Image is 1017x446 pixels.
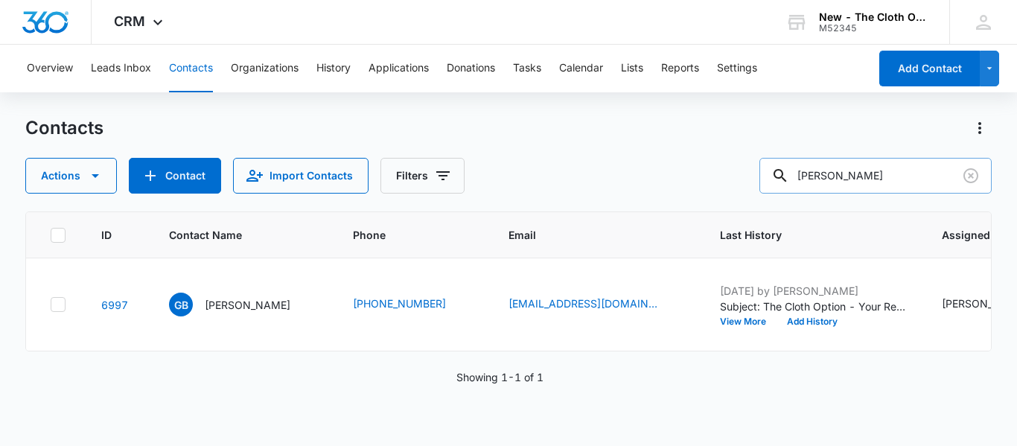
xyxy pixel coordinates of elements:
[114,13,145,29] span: CRM
[717,45,757,92] button: Settings
[819,23,928,34] div: account id
[169,293,193,316] span: GB
[129,158,221,194] button: Add Contact
[759,158,992,194] input: Search Contacts
[101,227,112,243] span: ID
[720,299,906,314] p: Subject: The Cloth Option - Your Return Has Been Received Dear [PERSON_NAME], I am writing to let...
[380,158,465,194] button: Filters
[879,51,980,86] button: Add Contact
[720,317,777,326] button: View More
[101,299,128,311] a: Navigate to contact details page for Gabriele Bernardo
[369,45,429,92] button: Applications
[513,45,541,92] button: Tasks
[231,45,299,92] button: Organizations
[621,45,643,92] button: Lists
[508,227,663,243] span: Email
[508,296,657,311] a: [EMAIL_ADDRESS][DOMAIN_NAME]
[205,297,290,313] p: [PERSON_NAME]
[316,45,351,92] button: History
[819,11,928,23] div: account name
[720,227,884,243] span: Last History
[353,296,446,311] a: [PHONE_NUMBER]
[456,369,543,385] p: Showing 1-1 of 1
[169,293,317,316] div: Contact Name - Gabriele Bernardo - Select to Edit Field
[661,45,699,92] button: Reports
[720,283,906,299] p: [DATE] by [PERSON_NAME]
[353,296,473,313] div: Phone - (781) 389-4833 - Select to Edit Field
[777,317,848,326] button: Add History
[169,45,213,92] button: Contacts
[169,227,296,243] span: Contact Name
[968,116,992,140] button: Actions
[25,158,117,194] button: Actions
[27,45,73,92] button: Overview
[559,45,603,92] button: Calendar
[508,296,684,313] div: Email - gabrielevernacchio@yahoo.com - Select to Edit Field
[447,45,495,92] button: Donations
[353,227,451,243] span: Phone
[233,158,369,194] button: Import Contacts
[25,117,103,139] h1: Contacts
[959,164,983,188] button: Clear
[91,45,151,92] button: Leads Inbox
